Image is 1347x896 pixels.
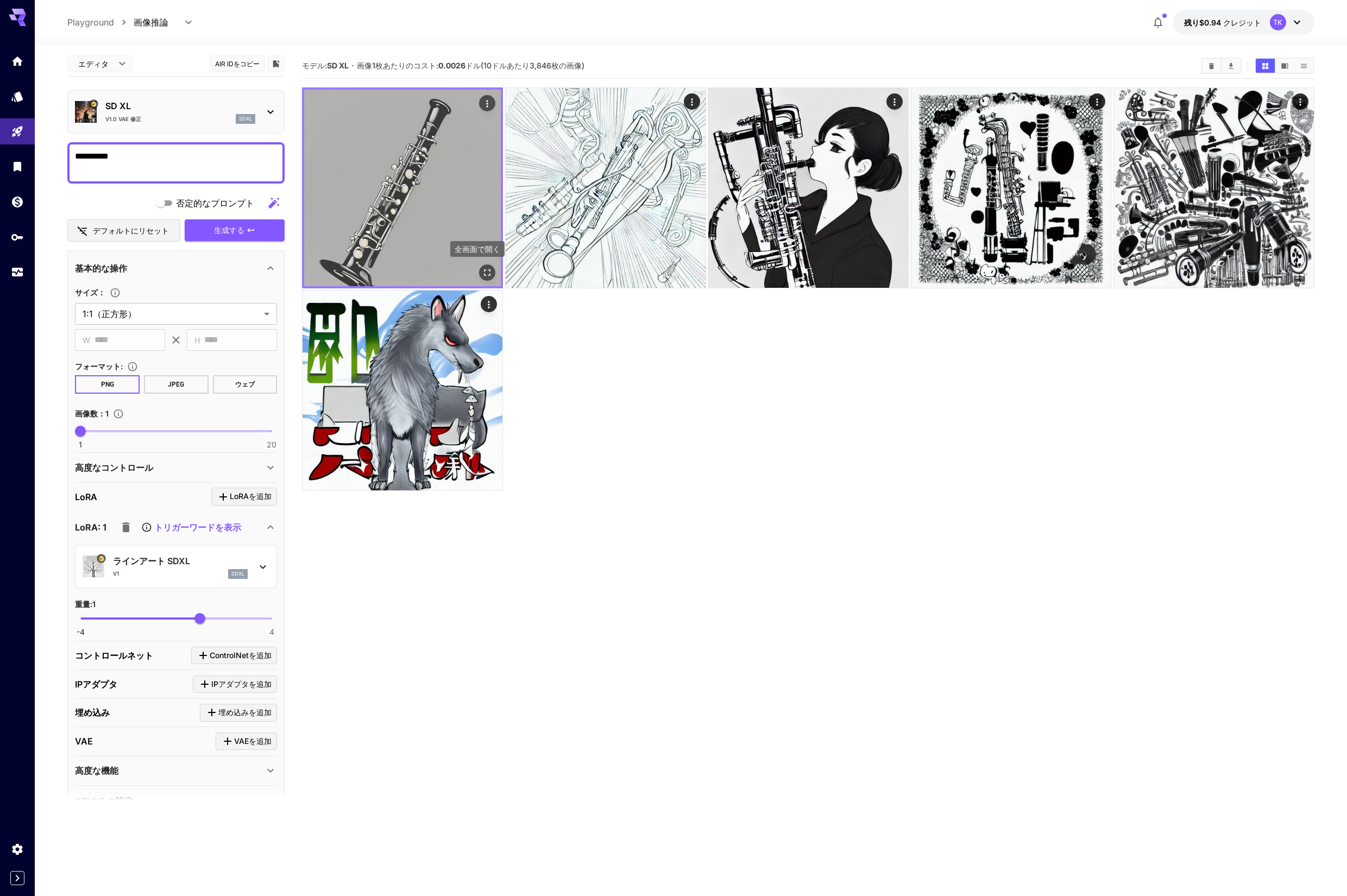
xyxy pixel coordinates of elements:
[101,381,114,388] font: PNG
[75,758,277,784] div: 高度な機能
[77,627,85,636] font: -4
[351,60,354,71] font: ·
[1173,10,1314,35] button: 0.93501ドルTK
[113,570,119,577] font: v1
[11,230,24,244] div: APIキー
[357,61,438,70] font: 画像1枚あたりのコスト:
[269,627,274,636] font: 4
[304,90,501,286] img: A7eqD+zEzRz7AAAAAElFTkSuQmCC
[75,462,153,473] font: 高度なコントロール
[75,736,93,747] font: VAE
[214,225,244,235] font: 生成する
[235,381,255,388] font: ウェブ
[75,455,277,481] div: 高度なコントロール
[1114,88,1314,288] img: Z
[231,571,244,577] font: sdxl
[105,409,109,418] font: 1
[97,554,106,563] button: 認定モデル – 最高のパフォーマンスが検証されており、商用ライセンスが含まれています。
[11,842,24,856] div: 設定
[1201,58,1242,74] div: 鮮明な画像すべてダウンロード
[105,116,141,122] font: v1.0 VAE 修正
[67,219,180,242] button: デフォルトにリセット
[67,16,134,29] nav: パンくず
[200,704,277,722] button: クリックして埋め込みを追加
[218,708,272,717] font: 埋め込みを追加
[193,676,277,693] button: クリックしてIPAdapterを追加
[211,488,277,506] button: クリックしてLoRAを追加
[211,679,272,689] font: IPアダプタを追加
[113,556,190,566] font: ラインアート SDXL
[10,871,24,885] button: サイドバーを展開
[210,55,265,72] button: AIR IDをコピー
[75,765,118,776] font: 高度な機能
[215,60,260,68] font: AIR IDをコピー
[230,491,272,501] font: LoRAを追加
[90,600,92,609] font: :
[75,255,277,281] div: 基本的な操作
[75,514,277,540] div: LoRA: 1トリガーワードを表示
[83,550,269,583] div: 認定モデル – 最高のパフォーマンスが検証されており、商用ライセンスが含まれています。ラインアート SDXLv1sdxl
[481,296,497,312] div: アクション
[98,409,105,418] font: ：
[83,308,136,319] font: 1:1（正方形）
[92,600,96,609] font: 1
[75,679,117,690] font: IPアダプタ
[11,54,24,68] div: 家
[168,381,184,388] font: JPEG
[1184,17,1261,28] div: 0.93501ドル
[191,647,277,665] button: クリックしてControlNetを追加
[1255,58,1314,74] div: 画像をグリッドビューで表示するビデオビューで画像を表示するリスト表示で画像を表示する
[684,93,700,110] div: アクション
[194,336,200,345] font: H
[271,57,281,70] button: ライブラリに追加
[123,361,142,372] button: 出力画像のファイル形式を選択します。
[210,651,272,660] font: ControlNetを追加
[438,61,465,70] font: 0.0026
[75,491,97,502] font: LoRA
[11,88,24,102] div: モデル
[75,707,110,718] font: 埋め込み
[105,287,125,298] button: 生成する画像のサイズは、幅と高さをピクセル単位で指定するか、定義済みのオプションから選択して調整できます。画像のサイズは64の倍数（例：512x512、1024x768）である必要があります。
[479,95,495,111] div: アクション
[121,362,123,371] font: :
[1275,59,1294,73] button: ビデオビューで画像を表示する
[75,95,277,128] div: 認定モデル – 最高のパフォーマンスが検証されており、商用ライセンスが含まれています。SD XLv1.0 VAE 修正sdxl
[267,440,276,449] font: 20
[154,522,241,533] font: トリガーワードを表示
[11,266,24,279] div: 使用法
[83,336,90,345] font: W
[75,409,98,418] font: 画像数
[67,16,114,29] p: Playground
[176,198,254,209] font: 否定的なプロンプト
[506,88,706,288] img: 1149Ed9LTixPi+qN5nnPz9aXz2c1lx6bDtKV9yw4GiTvxX3FEPy7E1l7BjPfjBfHyyy4tCxYsKp1PPVn+D7pnX1W6URmWAAAA...
[1184,18,1221,27] font: 残り$0.94
[141,521,241,534] button: トリガーワードを表示
[1202,59,1221,73] button: 鮮明な画像
[93,226,169,235] font: デフォルトにリセット
[479,264,495,281] div: 全画面で開く
[11,160,24,173] div: 図書館
[234,736,272,746] font: VAEを追加
[1222,59,1241,73] button: すべてダウンロード
[708,88,908,288] img: 0fJog+4dQ8alkAAAAASUVORK5CYII=
[216,733,277,750] button: VAEを追加するにはクリックしてください
[78,59,109,68] font: エディタ
[11,125,24,138] div: 遊び場
[911,88,1111,288] img: 9OnUhF9qNJV6I2wVp6iNgOmTaEZ1bP9FKz415AaraZnMdawcJBOjJDRocHVBmyjrohkgGIgKoC+CJPcite5XYZOPk8Lov8X8l...
[79,440,82,449] font: 1
[1223,18,1261,27] font: クレジット
[185,219,285,242] button: 生成する
[886,93,903,110] div: アクション
[1292,93,1308,110] div: アクション
[75,288,98,297] font: サイズ
[109,408,128,419] button: 1回のリクエストで生成する画像の数を指定します。画像生成ごとに別途料金が発生します。
[75,263,127,274] font: 基本的な操作
[11,195,24,209] div: 財布
[327,61,349,70] font: SD XL
[90,99,98,108] button: 認定モデル – 最高のパフォーマンスが検証されており、商用ライセンスが含まれています。
[75,650,153,661] font: コントロールネット
[1256,59,1275,73] button: 画像をグリッドビューで表示する
[1294,59,1313,73] button: リスト表示で画像を表示する
[239,116,252,122] font: sdxl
